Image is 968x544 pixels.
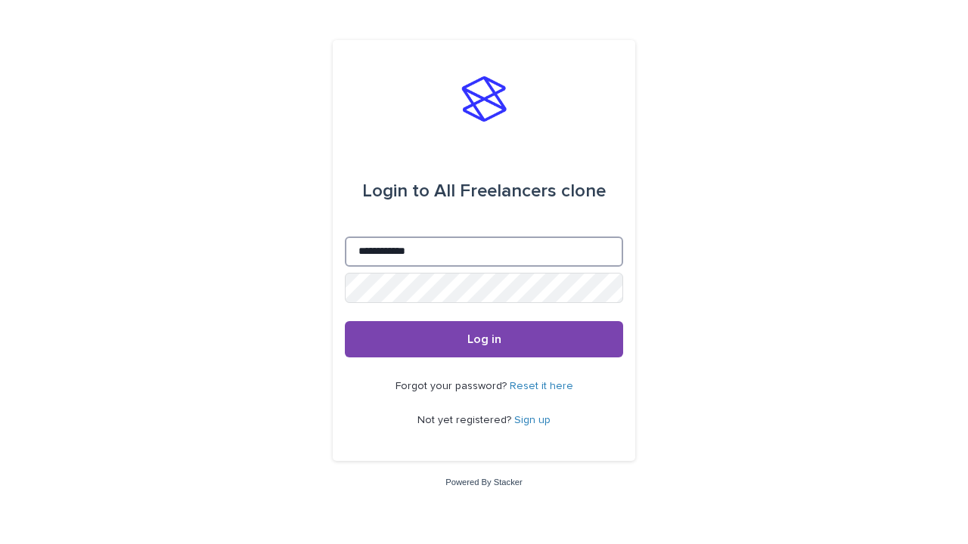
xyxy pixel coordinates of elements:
a: Sign up [514,415,551,425]
span: Not yet registered? [417,415,514,425]
div: All Freelancers clone [362,170,606,212]
a: Reset it here [510,381,573,391]
button: Log in [345,321,623,357]
img: stacker-logo-s-only.png [461,76,507,122]
span: Forgot your password? [396,381,510,391]
span: Login to [362,182,430,200]
a: Powered By Stacker [445,478,522,487]
span: Log in [467,333,501,345]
